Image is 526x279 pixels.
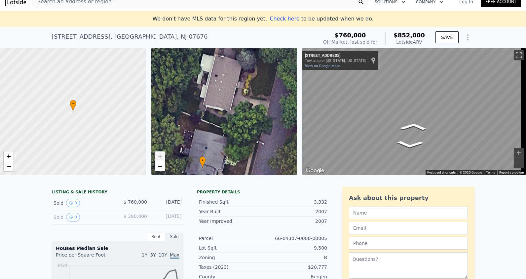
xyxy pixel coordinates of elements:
[349,222,468,234] input: Email
[199,218,263,224] div: Year Improved
[263,245,327,251] div: 9,500
[199,199,263,205] div: Finished Sqft
[70,100,76,111] div: •
[155,151,165,161] a: Zoom in
[147,232,165,241] div: Rent
[371,57,376,64] a: Show location on map
[461,31,474,44] button: Show Options
[52,189,184,196] div: LISTING & SALE HISTORY
[152,213,182,221] div: [DATE]
[514,50,524,60] button: Toggle fullscreen view
[7,152,11,160] span: +
[263,218,327,224] div: 2007
[56,252,118,262] div: Price per Square Foot
[52,32,207,41] div: [STREET_ADDRESS] , [GEOGRAPHIC_DATA] , NJ 07676
[349,237,468,250] input: Phone
[70,101,76,107] span: •
[393,121,434,133] path: Go North, Walnut St
[427,170,456,175] button: Keyboard shortcuts
[54,213,112,221] div: Sold
[389,139,431,150] path: Go South, Walnut St
[263,199,327,205] div: 3,332
[4,161,14,171] a: Zoom out
[142,252,147,258] span: 1Y
[270,16,299,22] span: Check here
[305,59,366,63] div: Township of [US_STATE], [US_STATE]
[305,53,366,59] div: [STREET_ADDRESS]
[305,64,341,68] a: View on Google Maps
[170,252,179,259] span: Max
[263,208,327,215] div: 2007
[499,171,524,174] a: Report a problem
[460,171,482,174] span: © 2025 Google
[152,15,373,23] div: We don't have MLS data for this region yet.
[199,264,263,270] div: Taxes (2023)
[302,48,526,175] div: Map
[4,151,14,161] a: Zoom in
[270,15,373,23] div: to be updated when we do.
[304,166,326,175] a: Open this area in Google Maps (opens a new window)
[150,252,156,258] span: 3Y
[263,235,327,242] div: 66-04307-0000-00005
[158,152,162,160] span: +
[199,254,263,261] div: Zoning
[7,162,11,170] span: −
[54,199,112,207] div: Sold
[435,31,459,43] button: SAVE
[199,157,206,163] span: •
[514,148,524,158] button: Zoom in
[158,162,162,170] span: −
[152,199,182,207] div: [DATE]
[263,254,327,261] div: B
[197,189,329,195] div: Property details
[394,39,425,45] div: Lotside ARV
[165,232,184,241] div: Sale
[124,214,147,219] span: $ 380,000
[263,264,327,270] div: $20,777
[349,207,468,219] input: Name
[66,213,80,221] button: View historical data
[304,166,326,175] img: Google
[302,48,526,175] div: Street View
[349,193,468,203] div: Ask about this property
[199,156,206,168] div: •
[514,158,524,168] button: Zoom out
[199,245,263,251] div: Lot Sqft
[323,39,377,45] div: Off Market, last sold for
[335,32,366,39] span: $760,000
[199,235,263,242] div: Parcel
[155,161,165,171] a: Zoom out
[159,252,167,258] span: 10Y
[56,245,179,252] div: Houses Median Sale
[486,171,495,174] a: Terms (opens in new tab)
[394,32,425,39] span: $852,000
[199,208,263,215] div: Year Built
[57,263,67,268] tspan: $424
[124,199,147,205] span: $ 760,000
[66,199,80,207] button: View historical data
